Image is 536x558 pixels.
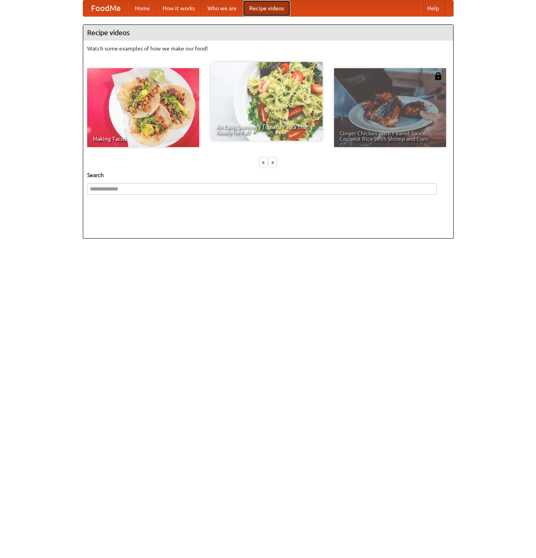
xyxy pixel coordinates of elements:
span: Making Tacos [93,136,194,142]
a: Who we are [201,0,243,16]
span: An Easy, Summery Tomato Pasta That's Ready for Fall [216,124,317,135]
a: Recipe videos [243,0,290,16]
div: » [269,157,276,167]
h4: Recipe videos [83,25,453,41]
a: Home [129,0,156,16]
a: Making Tacos [87,68,199,147]
img: 483408.png [434,72,442,80]
a: How it works [156,0,201,16]
a: FoodMe [83,0,129,16]
a: An Easy, Summery Tomato Pasta That's Ready for Fall [211,62,323,141]
p: Watch some examples of how we make our food! [87,45,449,52]
h5: Search [87,171,449,179]
a: Help [421,0,445,16]
div: « [260,157,267,167]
